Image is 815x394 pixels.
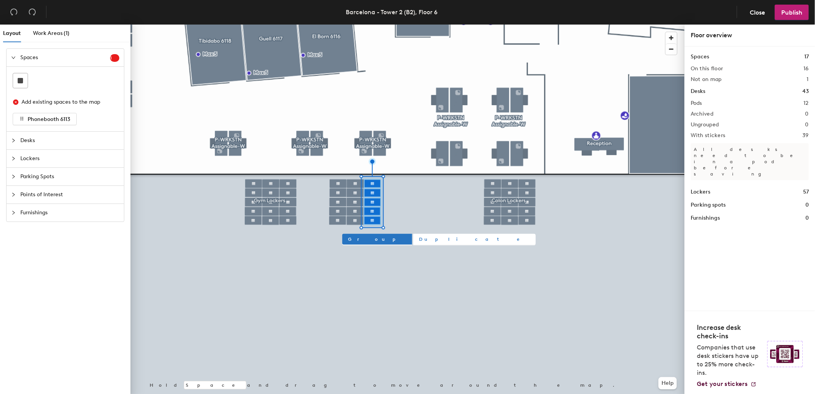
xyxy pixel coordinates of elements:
[13,99,18,105] span: close-circle
[20,204,119,222] span: Furnishings
[691,188,710,196] h1: Lockers
[20,132,119,149] span: Desks
[691,143,809,180] p: All desks need to be in a pod before saving
[20,49,110,66] span: Spaces
[11,138,16,143] span: collapsed
[691,53,709,61] h1: Spaces
[802,132,809,139] h2: 39
[743,5,772,20] button: Close
[658,377,677,389] button: Help
[803,66,809,72] h2: 16
[781,9,802,16] span: Publish
[691,66,723,72] h2: On this floor
[346,7,437,17] div: Barcelona - Tower 2 (B2), Floor 6
[33,30,69,36] span: Work Areas (1)
[691,132,726,139] h2: With stickers
[20,168,119,185] span: Parking Spots
[802,87,809,96] h1: 43
[413,234,536,245] button: Duplicate
[419,236,530,243] span: Duplicate
[691,76,722,83] h2: Not on map
[11,210,16,215] span: collapsed
[28,116,70,123] span: Phonebooth 6113
[775,5,809,20] button: Publish
[767,341,803,367] img: Sticker logo
[691,100,702,106] h2: Pods
[691,31,809,40] div: Floor overview
[110,54,119,62] sup: 1
[691,201,726,209] h1: Parking spots
[805,201,809,209] h1: 0
[11,174,16,179] span: collapsed
[803,100,809,106] h2: 12
[11,156,16,161] span: collapsed
[807,76,809,83] h2: 1
[691,214,720,222] h1: Furnishings
[697,323,763,340] h4: Increase desk check-ins
[25,5,40,20] button: Redo (⌘ + ⇧ + Z)
[691,122,719,128] h2: Ungrouped
[10,8,18,16] span: undo
[110,55,119,61] span: 1
[348,236,406,243] span: Group
[20,150,119,167] span: Lockers
[11,192,16,197] span: collapsed
[805,122,809,128] h2: 0
[13,113,77,125] button: Phonebooth 6113
[3,30,21,36] span: Layout
[11,55,16,60] span: expanded
[805,214,809,222] h1: 0
[697,380,757,388] a: Get your stickers
[697,380,747,387] span: Get your stickers
[805,111,809,117] h2: 0
[691,87,705,96] h1: Desks
[804,53,809,61] h1: 17
[803,188,809,196] h1: 57
[691,111,713,117] h2: Archived
[750,9,765,16] span: Close
[697,343,763,377] p: Companies that use desk stickers have up to 25% more check-ins.
[6,5,21,20] button: Undo (⌘ + Z)
[342,234,412,245] button: Group
[21,98,113,106] div: Add existing spaces to the map
[20,186,119,204] span: Points of Interest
